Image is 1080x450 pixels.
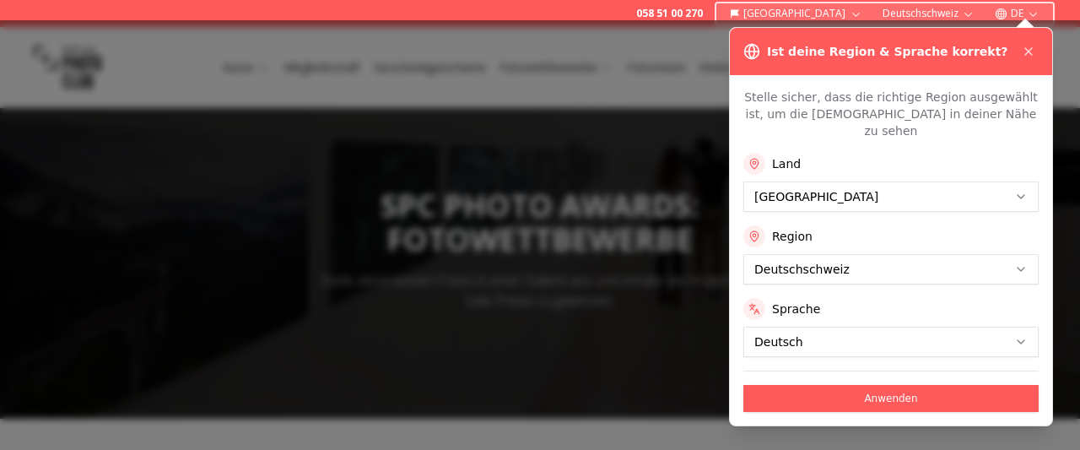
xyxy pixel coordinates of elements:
button: [GEOGRAPHIC_DATA] [723,3,869,24]
button: DE [988,3,1046,24]
a: 058 51 00 270 [636,7,703,20]
label: Sprache [772,301,820,317]
button: Anwenden [743,385,1039,412]
button: Deutschschweiz [876,3,981,24]
p: Stelle sicher, dass die richtige Region ausgewählt ist, um die [DEMOGRAPHIC_DATA] in deiner Nähe ... [743,89,1039,139]
label: Land [772,155,801,172]
h3: Ist deine Region & Sprache korrekt? [767,43,1007,60]
label: Region [772,228,813,245]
